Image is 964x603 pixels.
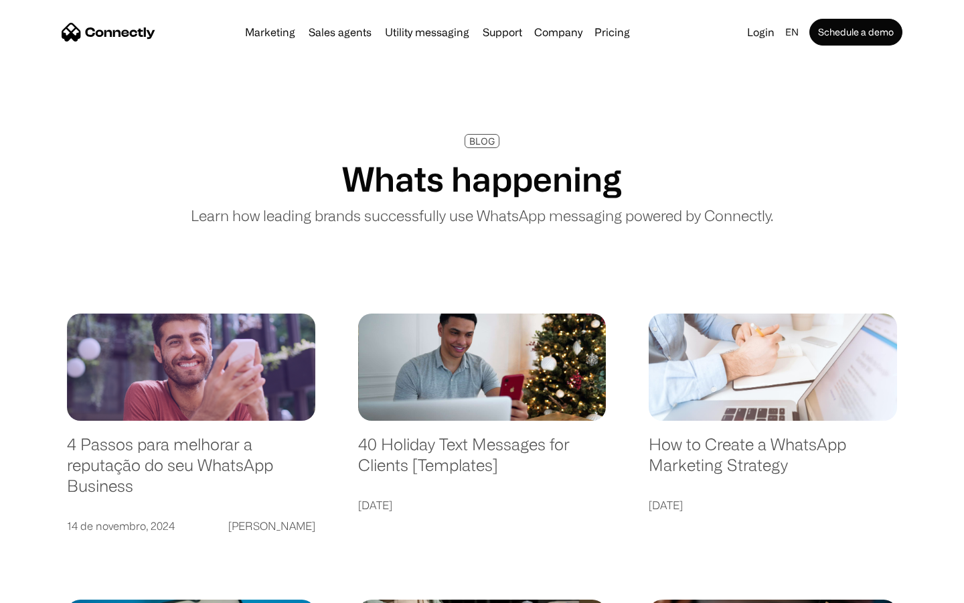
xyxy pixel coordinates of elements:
a: Pricing [589,27,635,38]
div: 14 de novembro, 2024 [67,517,175,535]
a: Sales agents [303,27,377,38]
a: Schedule a demo [809,19,902,46]
p: Learn how leading brands successfully use WhatsApp messaging powered by Connectly. [191,204,773,226]
div: [DATE] [649,496,683,515]
a: Marketing [240,27,301,38]
a: How to Create a WhatsApp Marketing Strategy [649,434,897,488]
a: 40 Holiday Text Messages for Clients [Templates] [358,434,607,488]
div: en [785,23,799,42]
aside: Language selected: English [13,580,80,598]
a: 4 Passos para melhorar a reputação do seu WhatsApp Business [67,434,315,509]
ul: Language list [27,580,80,598]
a: Support [477,27,528,38]
a: Login [742,23,780,42]
div: [PERSON_NAME] [228,517,315,535]
a: Utility messaging [380,27,475,38]
div: Company [534,23,582,42]
div: BLOG [469,136,495,146]
h1: Whats happening [342,159,622,199]
div: [DATE] [358,496,392,515]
